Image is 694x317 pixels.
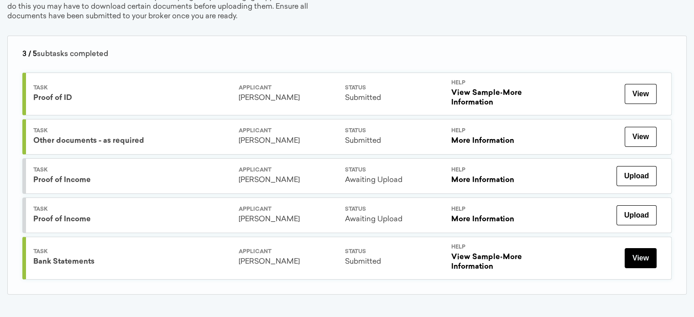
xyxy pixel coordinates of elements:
[239,128,338,134] div: Applicant
[345,249,444,255] div: Status
[451,89,500,97] a: View Sample
[451,128,550,134] div: Help
[33,128,231,134] div: Task
[345,94,444,103] div: Submitted
[239,215,338,224] div: [PERSON_NAME]
[451,216,514,223] a: More Information
[451,80,550,86] div: Help
[451,254,500,261] a: View Sample
[239,176,338,185] div: [PERSON_NAME]
[33,215,231,224] div: Proof of Income
[33,136,231,146] div: Other documents - as required
[239,167,338,173] div: Applicant
[33,167,231,173] div: Task
[451,207,550,212] div: Help
[33,176,231,185] div: Proof of Income
[451,253,550,272] div: •
[239,249,338,255] div: Applicant
[451,244,550,250] div: Help
[345,167,444,173] div: Status
[451,254,522,270] a: More Information
[239,94,338,103] div: [PERSON_NAME]
[239,85,338,91] div: Applicant
[616,166,657,186] button: Upload
[345,257,444,267] div: Submitted
[239,207,338,212] div: Applicant
[345,128,444,134] div: Status
[451,88,550,108] div: •
[33,85,231,91] div: Task
[345,176,444,185] div: Awaiting Upload
[33,257,231,267] div: Bank Statements
[625,127,657,147] button: View
[616,205,657,225] button: Upload
[33,207,231,212] div: Task
[22,51,37,58] span: 3 / 5
[345,207,444,212] div: Status
[33,249,231,255] div: Task
[451,177,514,184] a: More Information
[22,51,672,58] div: subtasks completed
[625,84,657,104] button: View
[239,136,338,146] div: [PERSON_NAME]
[33,94,231,103] div: Proof of ID
[451,137,514,145] a: More Information
[625,248,657,268] button: View
[345,215,444,224] div: Awaiting Upload
[451,167,550,173] div: Help
[345,136,444,146] div: Submitted
[239,257,338,267] div: [PERSON_NAME]
[345,85,444,91] div: Status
